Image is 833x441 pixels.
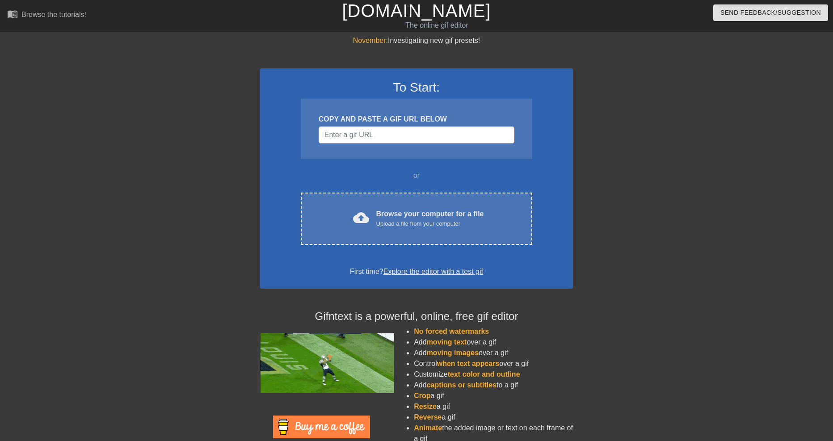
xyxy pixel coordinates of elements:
[283,170,550,181] div: or
[414,401,573,412] li: a gif
[414,369,573,380] li: Customize
[713,4,828,21] button: Send Feedback/Suggestion
[272,80,561,95] h3: To Start:
[353,37,388,44] span: November:
[414,348,573,358] li: Add over a gif
[437,360,500,367] span: when text appears
[319,114,514,125] div: COPY AND PASTE A GIF URL BELOW
[414,403,437,410] span: Resize
[427,338,467,346] span: moving text
[414,328,489,335] span: No forced watermarks
[260,35,573,46] div: Investigating new gif presets!
[427,381,496,389] span: captions or subtitles
[353,210,369,226] span: cloud_upload
[427,349,479,357] span: moving images
[21,11,86,18] div: Browse the tutorials!
[414,358,573,369] li: Control over a gif
[7,8,18,19] span: menu_book
[414,391,573,401] li: a gif
[448,370,520,378] span: text color and outline
[7,8,86,22] a: Browse the tutorials!
[414,392,430,399] span: Crop
[376,219,484,228] div: Upload a file from your computer
[260,333,394,393] img: football_small.gif
[376,209,484,228] div: Browse your computer for a file
[383,268,483,275] a: Explore the editor with a test gif
[414,412,573,423] li: a gif
[720,7,821,18] span: Send Feedback/Suggestion
[414,424,442,432] span: Animate
[414,337,573,348] li: Add over a gif
[272,266,561,277] div: First time?
[414,413,442,421] span: Reverse
[273,416,370,438] img: Buy Me A Coffee
[260,310,573,323] h4: Gifntext is a powerful, online, free gif editor
[282,20,591,31] div: The online gif editor
[342,1,491,21] a: [DOMAIN_NAME]
[319,126,514,143] input: Username
[414,380,573,391] li: Add to a gif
